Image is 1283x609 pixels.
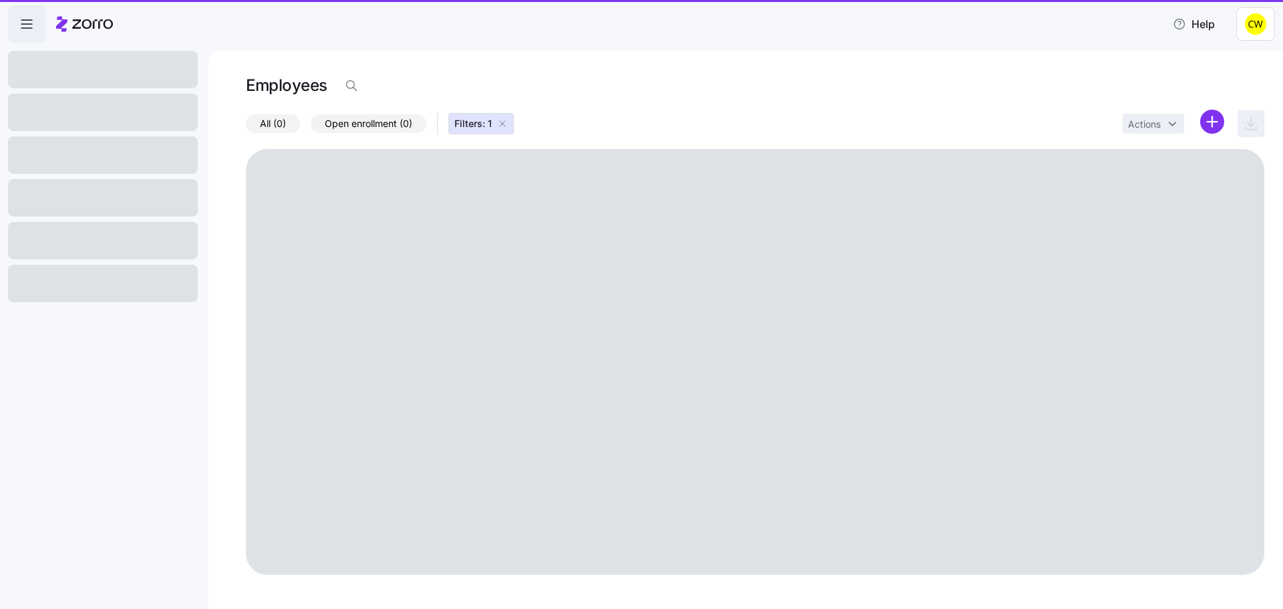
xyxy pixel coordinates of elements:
h1: Employees [246,75,327,96]
span: Filters: 1 [454,117,492,130]
button: Actions [1123,114,1184,134]
button: Filters: 1 [448,113,514,134]
span: Help [1173,16,1215,32]
svg: add icon [1200,110,1224,134]
button: Help [1162,11,1226,37]
span: Actions [1128,120,1161,129]
img: 5edaad42afde98681e0c7d53bfbc7cfc [1245,13,1266,35]
span: All (0) [260,115,286,132]
span: Open enrollment (0) [325,115,412,132]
